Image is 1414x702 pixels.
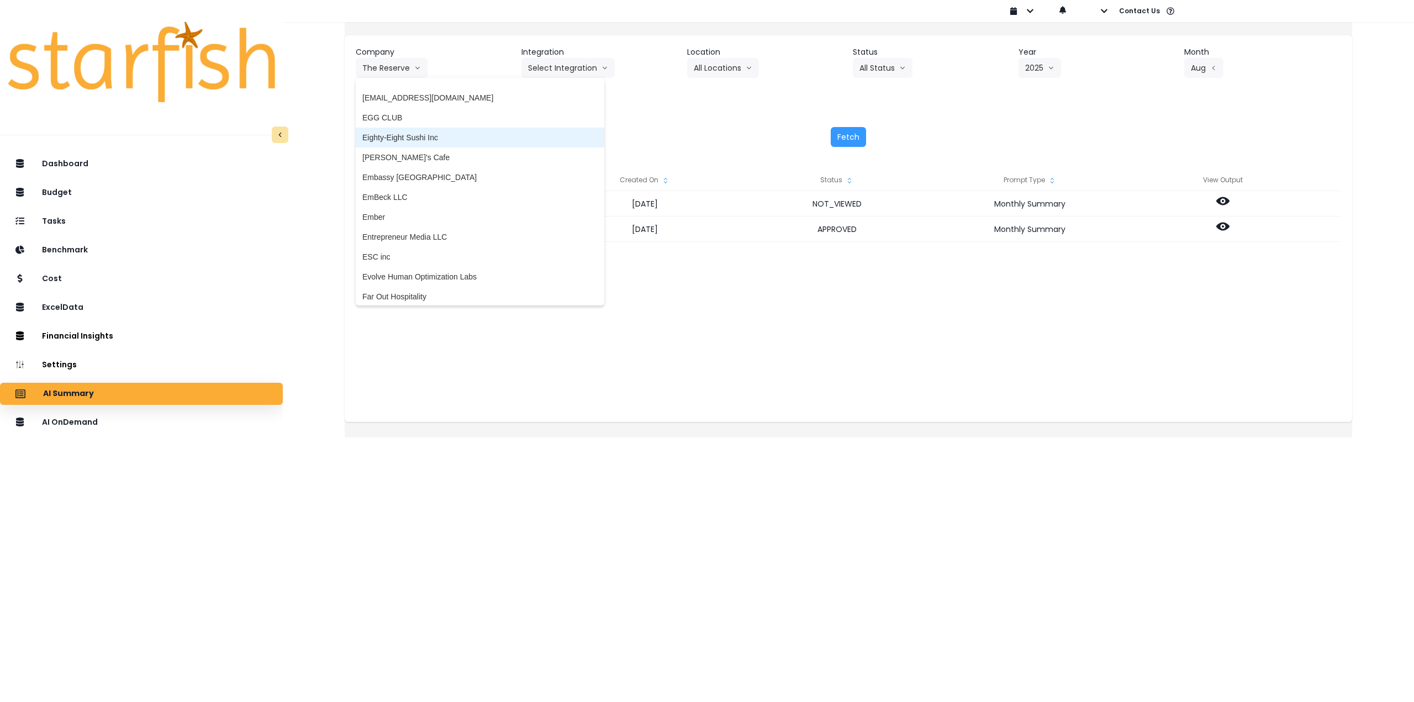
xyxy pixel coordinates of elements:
span: Far Out Hospitality [362,291,598,302]
span: EGG CLUB [362,112,598,123]
ul: The Reservearrow down line [356,78,604,305]
span: Evolve Human Optimization Labs [362,271,598,282]
span: Eighty-Eight Sushi Inc [362,132,598,143]
div: APPROVED [741,217,934,242]
p: Cost [42,274,62,283]
span: [EMAIL_ADDRESS][DOMAIN_NAME] [362,92,598,103]
div: Created On [548,169,741,191]
svg: arrow down line [746,62,752,73]
svg: arrow down line [899,62,906,73]
header: Month [1184,46,1341,58]
button: Select Integrationarrow down line [521,58,615,78]
p: ExcelData [42,303,83,312]
button: Fetch [831,127,866,147]
p: Dashboard [42,159,88,168]
div: [DATE] [548,217,741,242]
div: [DATE] [548,191,741,217]
header: Status [853,46,1010,58]
header: Year [1019,46,1175,58]
svg: sort [845,176,854,185]
button: Augarrow left line [1184,58,1223,78]
span: EmBeck LLC [362,192,598,203]
header: Location [687,46,844,58]
header: Company [356,46,513,58]
p: Tasks [42,217,66,226]
button: All Statusarrow down line [853,58,912,78]
span: [PERSON_NAME]'s Cafe [362,152,598,163]
div: NOT_VIEWED [741,191,934,217]
span: Entrepreneur Media LLC [362,231,598,242]
button: All Locationsarrow down line [687,58,759,78]
svg: arrow down line [414,62,421,73]
p: Budget [42,188,72,197]
svg: arrow left line [1210,62,1217,73]
div: Monthly Summary [933,217,1126,242]
span: Ember [362,212,598,223]
div: Monthly Summary [933,191,1126,217]
div: Prompt Type [933,169,1126,191]
p: AI OnDemand [42,418,98,427]
svg: arrow down line [1048,62,1054,73]
svg: sort [1048,176,1057,185]
p: AI Summary [43,389,94,399]
div: View Output [1126,169,1319,191]
button: 2025arrow down line [1019,58,1061,78]
header: Integration [521,46,678,58]
svg: sort [661,176,670,185]
p: Benchmark [42,245,88,255]
div: Status [741,169,934,191]
svg: arrow down line [602,62,608,73]
span: Embassy [GEOGRAPHIC_DATA] [362,172,598,183]
button: The Reservearrow down line [356,58,428,78]
span: ESC inc [362,251,598,262]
